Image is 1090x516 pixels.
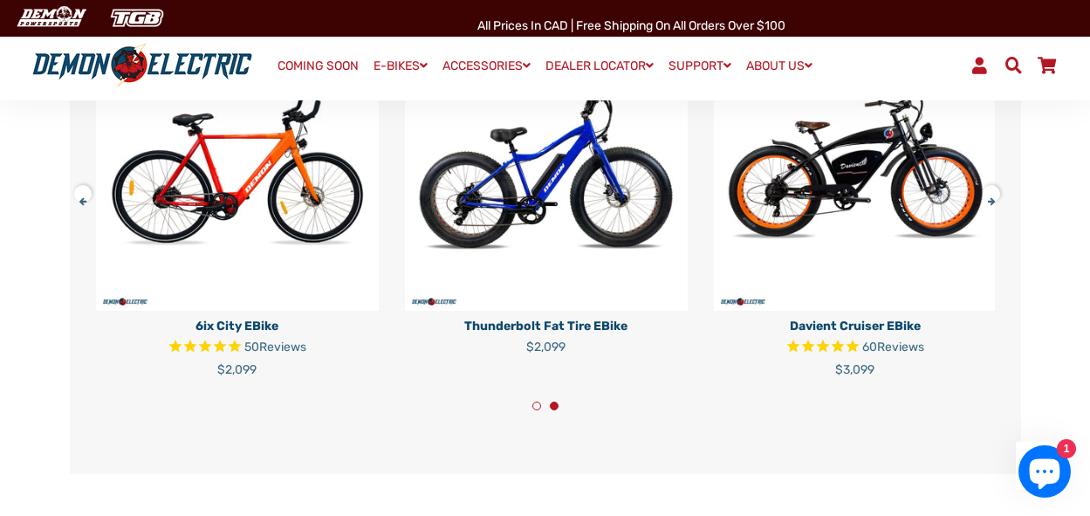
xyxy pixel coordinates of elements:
span: Reviews [877,340,924,354]
span: All Prices in CAD | Free shipping on all orders over $100 [477,18,785,33]
inbox-online-store-chat: Shopify online store chat [1013,445,1076,502]
a: ABOUT US [740,53,819,79]
img: Davient Cruiser eBike - Demon Electric [714,28,997,311]
button: 1 of 2 [532,402,541,410]
img: 6ix City eBike - Demon Electric [96,28,379,311]
span: Reviews [259,340,306,354]
span: $2,099 [217,362,257,377]
a: Davient Cruiser eBike Rated 4.8 out of 5 stars 60 reviews $3,099 [714,311,997,379]
a: DEALER LOCATOR [539,53,660,79]
span: Rated 4.8 out of 5 stars 50 reviews [96,338,379,358]
span: 60 reviews [862,340,924,354]
p: 6ix City eBike [96,317,379,335]
span: 50 reviews [244,340,306,354]
span: Rated 4.8 out of 5 stars 60 reviews [714,338,997,358]
span: $3,099 [835,362,874,377]
p: Thunderbolt Fat Tire eBike [405,317,688,335]
a: ACCESSORIES [436,53,537,79]
img: TGB Canada [101,3,173,32]
img: Demon Electric [9,3,93,32]
a: E-BIKES [367,53,434,79]
p: Davient Cruiser eBike [714,317,997,335]
a: 6ix City eBike Rated 4.8 out of 5 stars 50 reviews $2,099 [96,311,379,379]
span: $2,099 [526,340,566,354]
a: SUPPORT [662,53,737,79]
a: Thunderbolt Fat Tire eBike $2,099 [405,311,688,356]
img: Demon Electric logo [26,43,258,88]
button: 2 of 2 [550,402,559,410]
img: Thunderbolt Fat Tire eBike - Demon Electric [405,28,688,311]
a: COMING SOON [271,54,365,79]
